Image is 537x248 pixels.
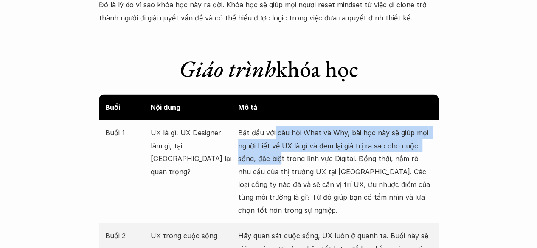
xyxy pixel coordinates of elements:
[238,103,257,111] strong: Mô tả
[105,229,147,242] p: Buổi 2
[99,55,439,83] h1: khóa học
[105,103,120,111] strong: Buổi
[238,126,432,217] p: Bắt đầu với câu hỏi What và Why, bài học này sẽ giúp mọi người biết về UX là gì và đem lại giá tr...
[105,126,147,139] p: Buổi 1
[179,54,276,84] em: Giáo trình
[151,103,180,111] strong: Nội dung
[151,229,234,242] p: UX trong cuộc sống
[151,126,234,178] p: UX là gì, UX Designer làm gì, tại [GEOGRAPHIC_DATA] lại quan trọng?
